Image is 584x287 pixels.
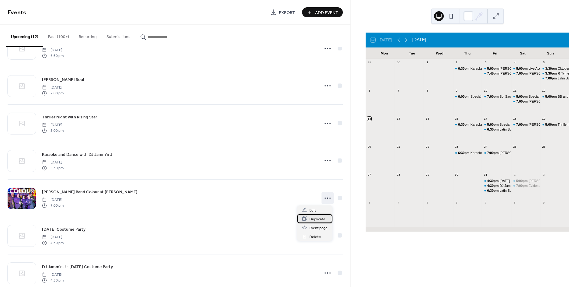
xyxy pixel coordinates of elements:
[396,117,401,121] div: 14
[487,94,499,99] span: 7:00pm
[484,117,488,121] div: 17
[367,201,371,205] div: 3
[499,184,554,188] div: DJ Jamm'n J - [DATE] Costume Party
[482,127,511,132] div: Latin Sol
[453,151,482,155] div: Karaoke and Dance with DJ Jamm'n J
[516,94,529,99] span: 5:00pm
[499,127,512,132] div: Latin Sol
[396,173,401,177] div: 28
[42,165,64,171] span: 6:30 pm
[542,117,546,121] div: 19
[454,117,459,121] div: 16
[540,76,569,81] div: Latin Sol
[396,61,401,65] div: 30
[396,89,401,93] div: 7
[487,151,499,155] span: 7:00pm
[309,225,328,231] span: Event page
[545,76,558,81] span: 7:00pm
[42,203,64,208] span: 7:00 pm
[454,89,459,93] div: 9
[487,188,499,193] span: 6:30pm
[516,179,529,183] span: 5:00pm
[426,173,430,177] div: 29
[315,9,338,16] span: Add Event
[42,151,112,158] a: Karaoke and Dance with DJ Jamm'n J
[367,173,371,177] div: 27
[487,122,499,127] span: 5:00pm
[484,89,488,93] div: 10
[542,145,546,149] div: 26
[511,99,540,104] div: George Villasenor’s Band Colour at Kimball
[499,179,532,183] div: [DATE] Costume Party
[266,7,300,17] a: Export
[42,90,64,96] span: 7:00 pm
[537,47,564,59] div: Sun
[487,179,499,183] span: 4:30pm
[484,173,488,177] div: 31
[487,66,499,71] span: 5:00pm
[309,207,316,213] span: Edit
[42,263,113,270] a: DJ Jamm'n J - [DATE] Costume Party
[516,99,529,104] span: 7:00pm
[370,47,398,59] div: Mon
[454,173,459,177] div: 30
[516,71,529,76] span: 7:00pm
[482,66,511,71] div: Piki Moreno Presents Delaney and Jaymes
[458,94,471,99] span: 6:00pm
[426,89,430,93] div: 8
[42,128,64,133] span: 5:00 pm
[74,25,102,46] button: Recurring
[453,122,482,127] div: Karaoke and Dance with DJ Jamm'n J
[484,61,488,65] div: 3
[558,94,583,99] div: BB and Company
[513,145,517,149] div: 25
[458,66,471,71] span: 6:30pm
[367,61,371,65] div: 29
[102,25,135,46] button: Submissions
[42,272,64,278] span: [DATE]
[454,47,481,59] div: Thu
[396,201,401,205] div: 4
[513,61,517,65] div: 4
[542,173,546,177] div: 2
[482,151,511,155] div: George Villasenor’s Band Colour at Kimball
[529,122,563,127] div: [PERSON_NAME] Soul
[513,173,517,177] div: 1
[529,184,551,188] div: Evidence Band
[471,94,534,99] div: Special [DATE] Night with Rising Star Band
[453,94,482,99] div: Special Thursday Night with Rising Star Band
[42,235,64,240] span: [DATE]
[396,145,401,149] div: 21
[545,94,558,99] span: 5:00pm
[6,25,43,47] button: Upcoming (12)
[516,122,529,127] span: 7:00pm
[42,53,64,58] span: 6:30 pm
[471,122,526,127] div: Karaoke and Dance with DJ Jamm'n J
[42,226,85,233] a: [DATE] Costume Party
[471,66,526,71] div: Karaoke and Dance with DJ Jamm'n J
[482,179,511,183] div: Halloween Costume Party
[509,47,537,59] div: Sat
[511,94,540,99] div: Special Happy Hour and Dance Party with DJ Jammin J
[309,216,325,222] span: Duplicate
[471,151,526,155] div: Karaoke and Dance with DJ Jamm'n J
[398,47,426,59] div: Tue
[42,240,64,246] span: 4:30 pm
[43,25,74,46] button: Past (100+)
[482,188,511,193] div: Latin Sol - Halloween Costume Party
[499,188,548,193] div: Latin Sol - [DATE] Costume Party
[454,201,459,205] div: 6
[42,122,64,128] span: [DATE]
[302,7,343,17] a: Add Event
[42,278,64,283] span: 4:30 pm
[499,122,545,127] div: Special Happy Hour with DJ E$
[367,145,371,149] div: 20
[542,61,546,65] div: 5
[42,76,84,83] a: [PERSON_NAME] Soul
[540,71,569,76] div: R-Tyme
[513,117,517,121] div: 18
[309,233,321,240] span: Delete
[511,66,540,71] div: Live Acoustic Happy Hour with Ryan Rickman
[540,66,569,71] div: Oktoberfest Celebration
